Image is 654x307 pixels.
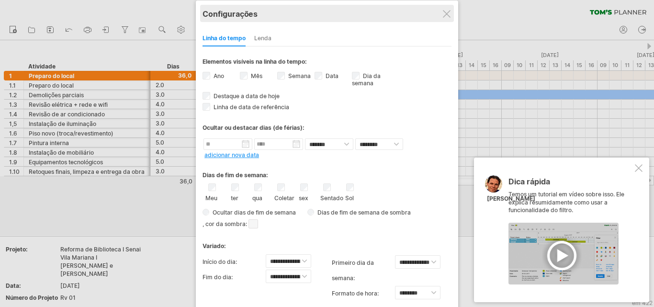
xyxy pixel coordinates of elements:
[317,209,411,216] font: Dias de fim de semana de sombra
[332,259,374,282] font: primeiro dia da semana:
[213,209,296,216] font: Ocultar dias de fim de semana
[299,194,308,202] font: sex
[487,195,535,202] font: [PERSON_NAME]
[508,191,624,214] font: Temos um tutorial em vídeo sobre isso. Ele explica resumidamente como usar a funcionalidade do fi...
[352,72,381,87] font: Dia da semana
[274,194,294,202] font: Coletar
[332,290,379,297] font: Formato de hora:
[288,72,311,80] font: Semana
[254,34,271,42] font: Lenda
[508,177,550,186] font: Dica rápida
[203,171,268,179] font: Dias de fim de semana:
[320,194,343,202] font: Sentado
[231,194,238,202] font: ter
[214,72,224,80] font: Ano
[214,103,289,111] font: Linha de data de referência
[205,194,217,202] font: Meu
[251,72,262,80] font: Mês
[203,9,258,19] font: Configurações
[203,58,307,65] font: Elementos visíveis na linha do tempo:
[214,92,280,100] font: Destaque a data de hoje
[203,258,237,265] font: Início do dia:
[248,219,258,228] span: clique aqui para mudar a cor da sombra
[252,194,262,202] font: qua
[203,220,247,227] font: , cor da sombra:
[326,72,338,80] font: Data
[203,124,304,131] font: Ocultar ou destacar dias (de férias):
[203,34,246,42] font: Linha do tempo
[204,151,259,159] a: adicionar nova data
[203,242,226,250] font: Variado:
[345,194,354,202] font: Sol
[203,273,233,281] font: Fim do dia:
